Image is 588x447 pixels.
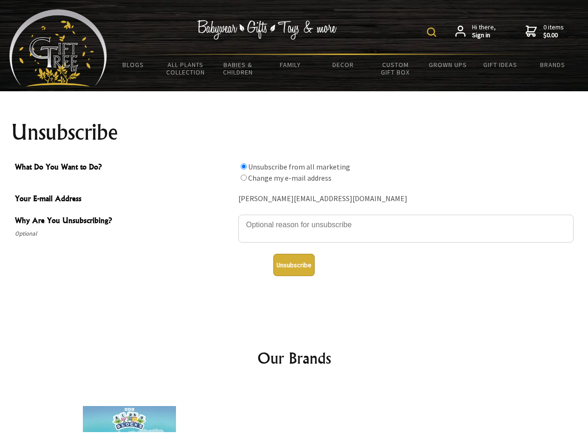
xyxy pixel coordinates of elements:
img: product search [427,27,436,37]
a: All Plants Collection [160,55,212,82]
span: 0 items [543,23,564,40]
a: Decor [317,55,369,74]
span: Hi there, [472,23,496,40]
a: Gift Ideas [474,55,527,74]
strong: $0.00 [543,31,564,40]
a: Babies & Children [212,55,264,82]
h1: Unsubscribe [11,121,577,143]
input: What Do You Want to Do? [241,175,247,181]
a: Custom Gift Box [369,55,422,82]
span: What Do You Want to Do? [15,161,234,175]
span: Optional [15,228,234,239]
a: Family [264,55,317,74]
button: Unsubscribe [273,254,315,276]
img: Babyware - Gifts - Toys and more... [9,9,107,87]
a: Grown Ups [421,55,474,74]
div: [PERSON_NAME][EMAIL_ADDRESS][DOMAIN_NAME] [238,192,574,206]
a: 0 items$0.00 [526,23,564,40]
a: Hi there,Sign in [455,23,496,40]
a: Brands [527,55,579,74]
a: BLOGS [107,55,160,74]
input: What Do You Want to Do? [241,163,247,169]
span: Your E-mail Address [15,193,234,206]
label: Unsubscribe from all marketing [248,162,350,171]
textarea: Why Are You Unsubscribing? [238,215,574,243]
strong: Sign in [472,31,496,40]
img: Babywear - Gifts - Toys & more [197,20,337,40]
label: Change my e-mail address [248,173,331,183]
h2: Our Brands [19,347,570,369]
span: Why Are You Unsubscribing? [15,215,234,228]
